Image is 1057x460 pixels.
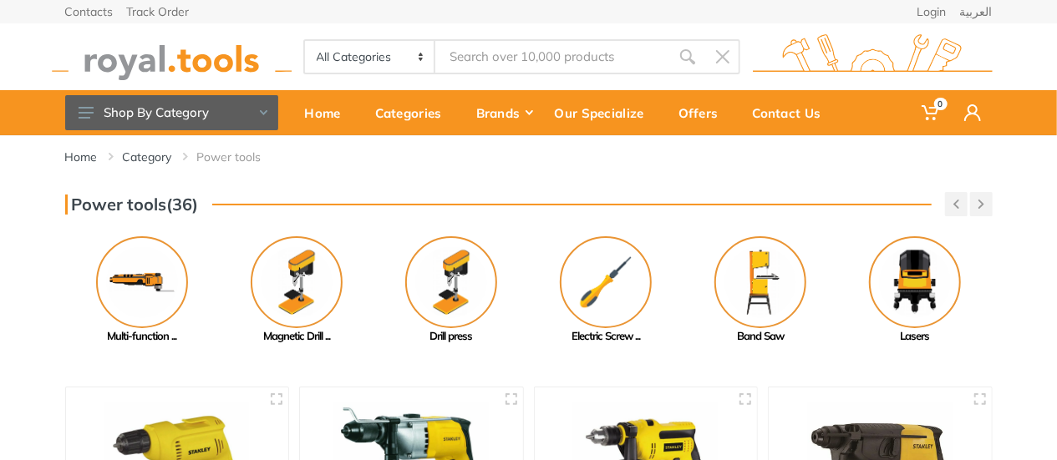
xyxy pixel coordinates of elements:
[65,6,114,18] a: Contacts
[529,236,683,345] a: Electric Screw ...
[123,149,172,165] a: Category
[465,95,543,130] div: Brands
[560,236,652,328] img: Royal - Electric Screw Driver
[910,90,953,135] a: 0
[869,236,961,328] img: Royal - Lasers
[683,236,838,345] a: Band Saw
[65,149,993,165] nav: breadcrumb
[960,6,993,18] a: العربية
[65,95,278,130] button: Shop By Category
[667,90,741,135] a: Offers
[220,328,374,345] div: Magnetic Drill ...
[363,95,465,130] div: Categories
[363,90,465,135] a: Categories
[838,236,993,345] a: Lasers
[220,236,374,345] a: Magnetic Drill ...
[934,98,948,110] span: 0
[251,236,343,328] img: Royal - Magnetic Drill Press
[305,41,436,73] select: Category
[65,195,199,215] h3: Power tools(36)
[405,236,497,328] img: Royal - Drill press
[667,95,741,130] div: Offers
[741,90,844,135] a: Contact Us
[543,90,667,135] a: Our Specialize
[435,39,669,74] input: Site search
[683,328,838,345] div: Band Saw
[753,34,993,80] img: royal.tools Logo
[529,328,683,345] div: Electric Screw ...
[917,6,947,18] a: Login
[714,236,806,328] img: Royal - Band Saw
[374,236,529,345] a: Drill press
[65,328,220,345] div: Multi-function ...
[543,95,667,130] div: Our Specialize
[52,34,292,80] img: royal.tools Logo
[374,328,529,345] div: Drill press
[197,149,287,165] li: Power tools
[65,149,98,165] a: Home
[65,236,220,345] a: Multi-function ...
[838,328,993,345] div: Lasers
[293,95,363,130] div: Home
[127,6,190,18] a: Track Order
[293,90,363,135] a: Home
[96,236,188,328] img: Royal - Multi-function tools
[741,95,844,130] div: Contact Us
